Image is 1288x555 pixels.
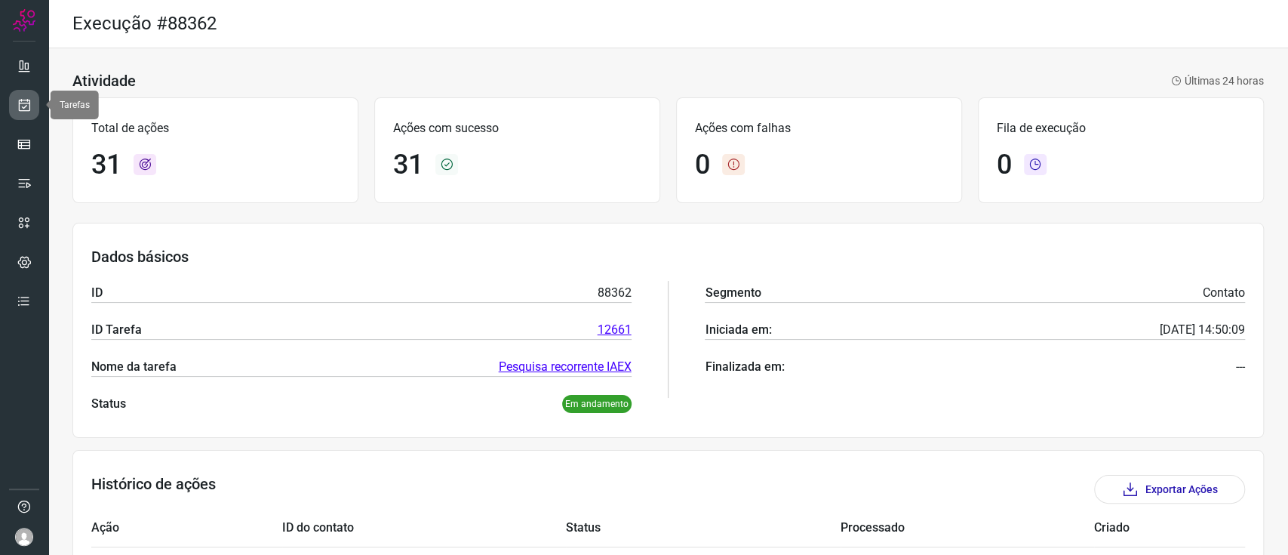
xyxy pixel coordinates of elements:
[72,72,136,90] h3: Atividade
[91,395,126,413] p: Status
[91,119,340,137] p: Total de ações
[1094,510,1200,547] td: Criado
[598,284,632,302] p: 88362
[282,510,566,547] td: ID do contato
[91,149,121,181] h1: 31
[15,528,33,546] img: avatar-user-boy.jpg
[393,149,423,181] h1: 31
[566,510,841,547] td: Status
[997,119,1245,137] p: Fila de execução
[91,248,1245,266] h3: Dados básicos
[91,510,282,547] td: Ação
[705,321,771,339] p: Iniciada em:
[91,358,177,376] p: Nome da tarefa
[91,321,142,339] p: ID Tarefa
[1236,358,1245,376] p: ---
[997,149,1012,181] h1: 0
[91,284,103,302] p: ID
[1094,475,1245,504] button: Exportar Ações
[393,119,641,137] p: Ações com sucesso
[562,395,632,413] p: Em andamento
[598,321,632,339] a: 12661
[1160,321,1245,339] p: [DATE] 14:50:09
[499,358,632,376] a: Pesquisa recorrente IAEX
[91,475,216,504] h3: Histórico de ações
[60,100,90,110] span: Tarefas
[695,149,710,181] h1: 0
[841,510,1094,547] td: Processado
[705,358,784,376] p: Finalizada em:
[1203,284,1245,302] p: Contato
[13,9,35,32] img: Logo
[695,119,943,137] p: Ações com falhas
[705,284,761,302] p: Segmento
[72,13,217,35] h2: Execução #88362
[1171,73,1264,89] p: Últimas 24 horas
